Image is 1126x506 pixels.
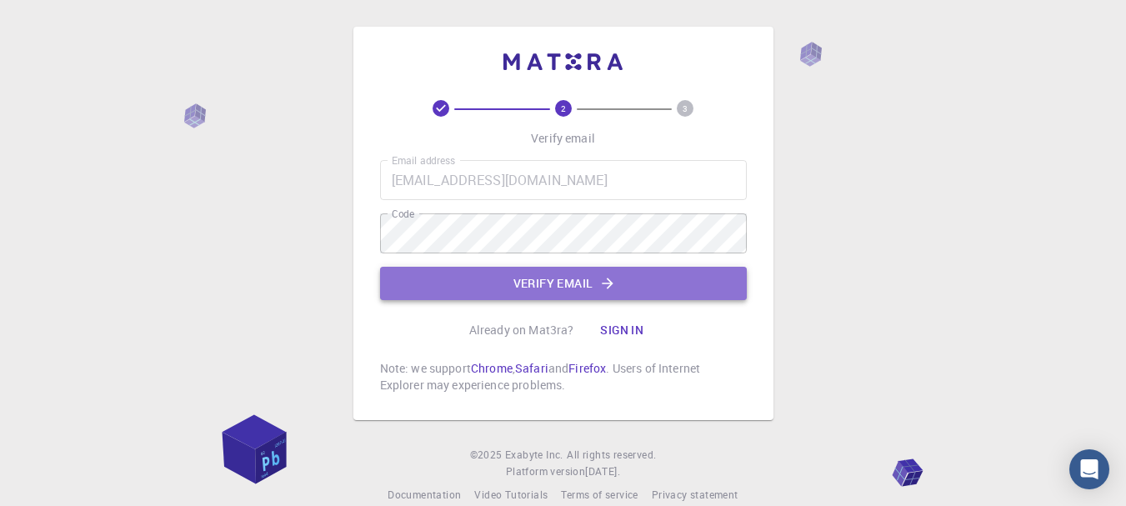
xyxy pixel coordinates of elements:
p: Verify email [531,130,595,147]
a: Privacy statement [652,487,738,503]
button: Verify email [380,267,747,300]
span: Privacy statement [652,488,738,501]
a: Terms of service [561,487,638,503]
text: 2 [561,103,566,114]
a: Chrome [471,360,513,376]
a: Documentation [388,487,461,503]
span: Video Tutorials [474,488,548,501]
a: [DATE]. [585,463,620,480]
label: Email address [392,153,455,168]
span: Exabyte Inc. [505,448,563,461]
span: All rights reserved. [567,447,656,463]
span: Documentation [388,488,461,501]
span: © 2025 [470,447,505,463]
div: Open Intercom Messenger [1069,449,1109,489]
a: Exabyte Inc. [505,447,563,463]
span: Terms of service [561,488,638,501]
a: Firefox [568,360,606,376]
label: Code [392,207,414,221]
span: Platform version [506,463,585,480]
span: [DATE] . [585,464,620,478]
p: Note: we support , and . Users of Internet Explorer may experience problems. [380,360,747,393]
p: Already on Mat3ra? [469,322,574,338]
text: 3 [683,103,688,114]
a: Video Tutorials [474,487,548,503]
button: Sign in [587,313,657,347]
a: Safari [515,360,548,376]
